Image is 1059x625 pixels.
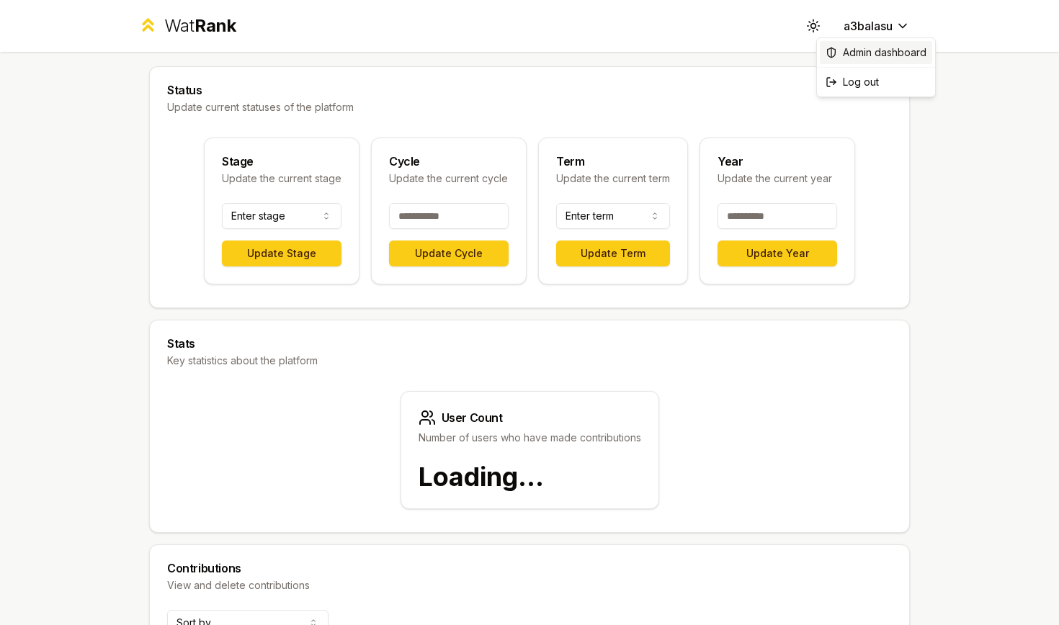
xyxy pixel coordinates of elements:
p: Key statistics about the platform [167,354,892,368]
span: Log out [843,75,879,89]
button: Update Year [718,240,837,266]
p: Update the current cycle [389,171,509,186]
p: Update the current year [718,171,837,186]
button: Update Term [556,240,670,266]
h3: Stats [167,338,892,349]
p: Loading... [419,462,641,491]
button: Update Stage [222,240,341,266]
p: Update the current term [556,171,670,186]
span: Rank [195,15,236,36]
h3: Cycle [389,156,509,167]
h3: Status [167,84,892,96]
h3: Year [718,156,837,167]
h3: Term [556,156,670,167]
p: View and delete contributions [167,578,892,593]
h3: Contributions [167,562,892,574]
button: Update Cycle [389,240,509,266]
div: Wat [164,14,236,37]
h3: User Count [419,409,641,426]
a: Admin dashboard [820,41,932,64]
span: a3balasu [844,17,893,35]
p: Update current statuses of the platform [167,100,892,114]
p: Update the current stage [222,171,341,186]
span: Admin dashboard [843,45,926,60]
p: Number of users who have made contributions [419,431,641,445]
h3: Stage [222,156,341,167]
